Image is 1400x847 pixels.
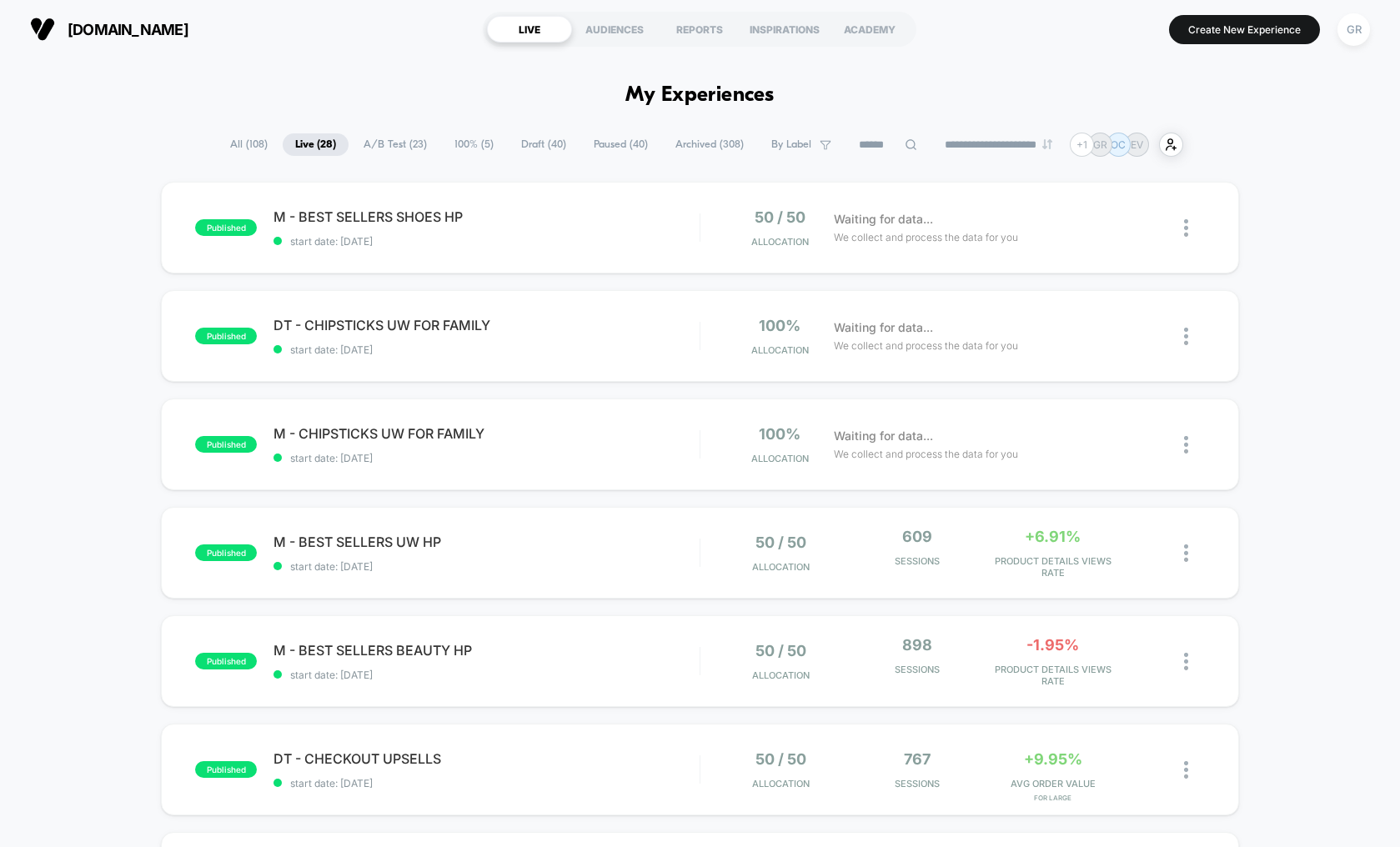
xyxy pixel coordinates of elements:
span: Allocation [752,561,810,573]
span: published [195,219,257,236]
span: DT - CHECKOUT UPSELLS [273,750,700,767]
div: LIVE [487,16,572,43]
button: Create New Experience [1169,15,1320,44]
span: M - BEST SELLERS UW HP [273,534,700,550]
span: Draft ( 40 ) [509,133,579,156]
span: Paused ( 40 ) [581,133,660,156]
button: [DOMAIN_NAME] [25,16,193,43]
span: published [195,544,257,561]
span: DT - CHIPSTICKS UW FOR FAMILY [273,317,700,333]
p: OC [1111,138,1126,151]
span: start date: [DATE] [273,343,700,356]
span: for LARGE [989,794,1116,802]
span: Sessions [853,778,981,789]
img: end [1042,139,1052,149]
span: Sessions [853,664,981,675]
img: close [1184,219,1188,237]
h1: My Experiences [625,83,775,108]
span: 898 [902,636,932,654]
span: All ( 108 ) [218,133,280,156]
span: start date: [DATE] [273,235,700,248]
div: ACADEMY [827,16,912,43]
span: M - BEST SELLERS SHOES HP [273,208,700,225]
span: 100% ( 5 ) [442,133,506,156]
div: GR [1337,13,1370,46]
span: published [195,436,257,453]
span: start date: [DATE] [273,560,700,573]
span: Allocation [752,669,810,681]
span: Allocation [751,453,809,464]
span: 609 [902,528,932,545]
span: We collect and process the data for you [834,338,1018,353]
span: [DOMAIN_NAME] [68,21,188,38]
span: M - CHIPSTICKS UW FOR FAMILY [273,425,700,442]
img: close [1184,328,1188,345]
span: M - BEST SELLERS BEAUTY HP [273,642,700,659]
img: close [1184,653,1188,670]
span: A/B Test ( 23 ) [351,133,439,156]
span: We collect and process the data for you [834,446,1018,462]
div: + 1 [1070,133,1094,157]
span: PRODUCT DETAILS VIEWS RATE [989,664,1116,687]
span: Waiting for data... [834,318,933,337]
span: Waiting for data... [834,210,933,228]
img: Visually logo [30,17,55,42]
span: By Label [771,138,811,151]
img: close [1184,544,1188,562]
span: -1.95% [1026,636,1079,654]
span: start date: [DATE] [273,452,700,464]
span: We collect and process the data for you [834,229,1018,245]
span: Sessions [853,555,981,567]
span: Waiting for data... [834,427,933,445]
span: +6.91% [1025,528,1081,545]
span: start date: [DATE] [273,669,700,681]
span: Allocation [751,236,809,248]
div: REPORTS [657,16,742,43]
img: close [1184,436,1188,454]
span: 767 [904,750,931,768]
span: published [195,653,257,669]
span: start date: [DATE] [273,777,700,789]
span: PRODUCT DETAILS VIEWS RATE [989,555,1116,579]
span: published [195,328,257,344]
img: close [1184,761,1188,779]
p: EV [1131,138,1143,151]
span: 50 / 50 [755,750,806,768]
span: 50 / 50 [755,208,805,226]
span: Archived ( 308 ) [663,133,756,156]
span: 50 / 50 [755,642,806,659]
span: published [195,761,257,778]
div: AUDIENCES [572,16,657,43]
span: 50 / 50 [755,534,806,551]
span: 100% [759,425,800,443]
span: +9.95% [1024,750,1082,768]
span: 100% [759,317,800,334]
span: AVG ORDER VALUE [989,778,1116,789]
button: GR [1332,13,1375,47]
div: INSPIRATIONS [742,16,827,43]
span: Live ( 28 ) [283,133,349,156]
p: GR [1093,138,1107,151]
span: Allocation [752,778,810,789]
span: Allocation [751,344,809,356]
